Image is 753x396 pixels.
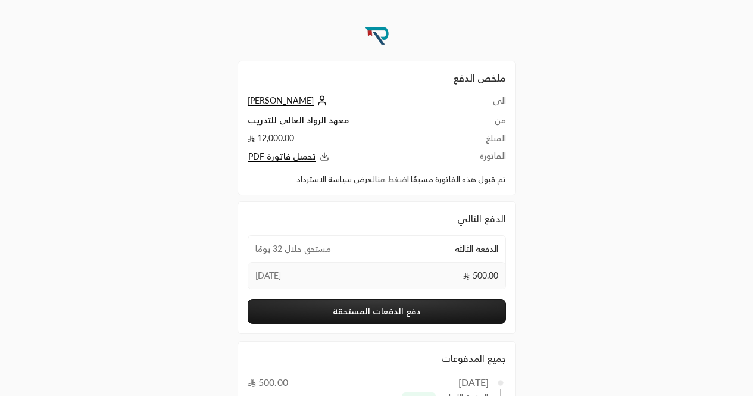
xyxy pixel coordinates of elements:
a: اضغط هنا [375,174,409,184]
button: دفع الدفعات المستحقة [248,299,506,324]
td: معهد الرواد العالي للتدريب [248,114,453,132]
a: [PERSON_NAME] [248,95,330,105]
button: تحميل فاتورة PDF [248,150,453,164]
span: [PERSON_NAME] [248,95,314,106]
td: الفاتورة [452,150,505,164]
span: [DATE] [255,270,281,282]
div: [DATE] [458,375,489,389]
div: الدفع التالي [248,211,506,226]
td: 12,000.00 [248,132,453,150]
td: من [452,114,505,132]
span: 500.00 [463,270,498,282]
td: الى [452,95,505,114]
span: الدفعة الثالثة [455,243,498,255]
div: تم قبول هذه الفاتورة مسبقًا. لعرض سياسة الاسترداد. [248,174,506,186]
div: جميع المدفوعات [248,351,506,366]
td: المبلغ [452,132,505,150]
span: 500.00 [248,376,288,388]
h2: ملخص الدفع [248,71,506,85]
img: Company Logo [361,19,393,51]
span: مستحق خلال 32 يومًا [255,243,331,255]
span: تحميل فاتورة PDF [248,151,316,162]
